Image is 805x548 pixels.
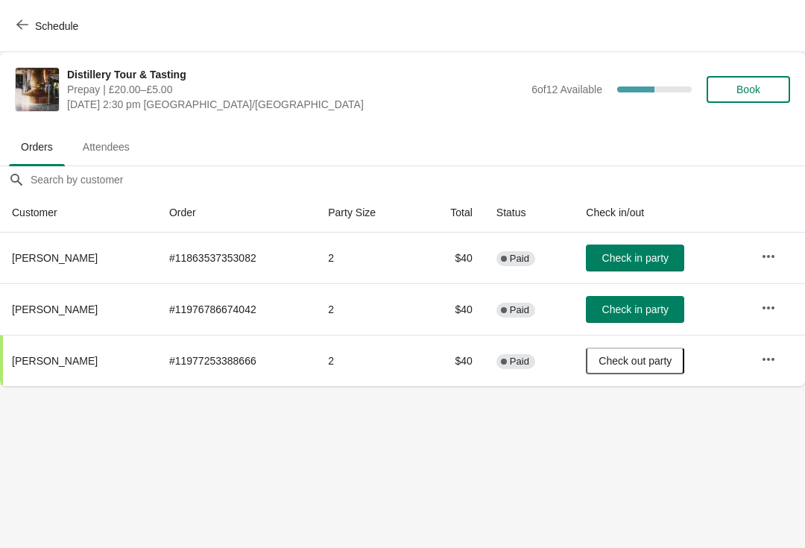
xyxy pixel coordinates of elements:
td: $40 [419,233,484,283]
span: Check in party [602,303,669,315]
span: [PERSON_NAME] [12,303,98,315]
span: Attendees [71,133,142,160]
button: Book [707,76,790,103]
th: Status [484,193,574,233]
th: Check in/out [574,193,749,233]
span: 6 of 12 Available [531,84,602,95]
span: [PERSON_NAME] [12,355,98,367]
td: # 11977253388666 [157,335,316,386]
td: $40 [419,283,484,335]
span: Prepay | £20.00–£5.00 [67,82,524,97]
td: # 11863537353082 [157,233,316,283]
td: # 11976786674042 [157,283,316,335]
button: Schedule [7,13,90,40]
button: Check in party [586,296,684,323]
span: [PERSON_NAME] [12,252,98,264]
button: Check in party [586,245,684,271]
td: 2 [316,283,418,335]
span: Paid [510,304,529,316]
span: Book [736,84,760,95]
th: Order [157,193,316,233]
img: Distillery Tour & Tasting [16,68,59,111]
span: [DATE] 2:30 pm [GEOGRAPHIC_DATA]/[GEOGRAPHIC_DATA] [67,97,524,112]
td: $40 [419,335,484,386]
span: Paid [510,356,529,368]
input: Search by customer [30,166,805,193]
span: Check out party [599,355,672,367]
span: Check in party [602,252,669,264]
span: Distillery Tour & Tasting [67,67,524,82]
th: Total [419,193,484,233]
th: Party Size [316,193,418,233]
td: 2 [316,233,418,283]
span: Paid [510,253,529,265]
span: Orders [9,133,65,160]
button: Check out party [586,347,684,374]
span: Schedule [35,20,78,32]
td: 2 [316,335,418,386]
